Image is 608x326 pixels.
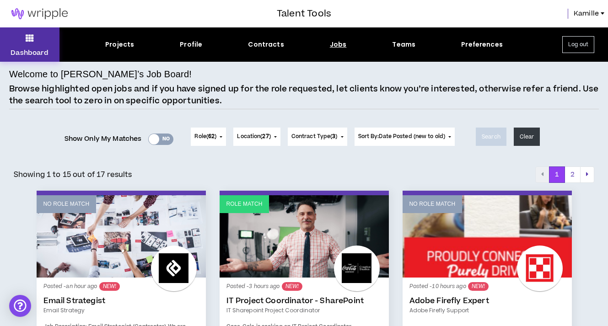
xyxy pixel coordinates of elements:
p: Posted - 3 hours ago [226,282,382,291]
button: Sort By:Date Posted (new to old) [355,128,455,146]
h4: Welcome to [PERSON_NAME]’s Job Board! [9,67,192,81]
button: Clear [514,128,540,146]
span: 27 [262,133,269,140]
div: Profile [180,40,202,49]
a: Role Match [220,195,389,278]
p: No Role Match [43,200,90,208]
a: Adobe Firefly Expert [409,296,565,305]
p: Browse highlighted open jobs and if you have signed up for the role requested, let clients know y... [9,83,599,107]
button: 1 [549,166,565,183]
a: No Role Match [403,195,572,278]
a: Email Strategist [43,296,199,305]
p: No Role Match [409,200,456,208]
p: Posted - 10 hours ago [409,282,565,291]
nav: pagination [535,166,594,183]
h3: Talent Tools [277,7,331,21]
p: Posted - an hour ago [43,282,199,291]
button: Search [476,128,506,146]
span: Role ( ) [194,133,216,141]
div: Contracts [248,40,284,49]
span: Contract Type ( ) [291,133,338,141]
p: Role Match [226,200,263,208]
a: IT Sharepoint Project Coordinator [226,306,382,315]
button: Log out [562,36,594,53]
span: Show Only My Matches [65,132,142,146]
button: Location(27) [233,128,280,146]
a: Email Strategy [43,306,199,315]
p: Dashboard [11,48,48,58]
button: 2 [565,166,581,183]
div: Projects [105,40,134,49]
span: Kamille [574,9,599,19]
span: 62 [208,133,215,140]
div: Open Intercom Messenger [9,295,31,317]
span: Sort By: Date Posted (new to old) [358,133,446,140]
div: Preferences [461,40,503,49]
div: Teams [392,40,415,49]
a: No Role Match [37,195,206,278]
a: Adobe Firefly Support [409,306,565,315]
p: Showing 1 to 15 out of 17 results [14,169,132,180]
button: Contract Type(3) [288,128,347,146]
button: Role(62) [191,128,226,146]
sup: NEW! [282,282,302,291]
span: Location ( ) [237,133,270,141]
a: IT Project Coordinator - SharePoint [226,296,382,305]
sup: NEW! [99,282,120,291]
sup: NEW! [468,282,489,291]
span: 3 [332,133,335,140]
